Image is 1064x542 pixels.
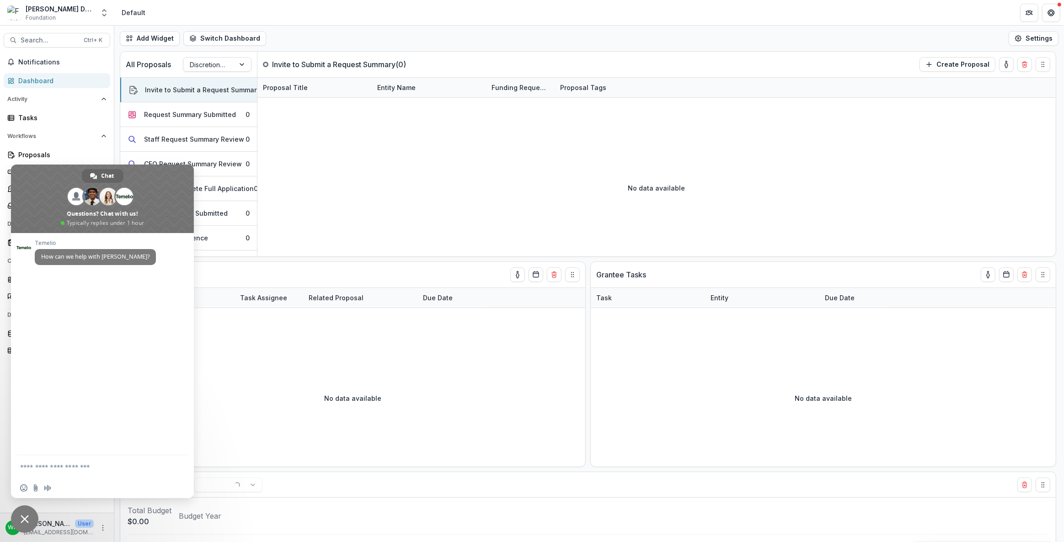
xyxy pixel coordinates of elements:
button: Calendar [999,267,1014,282]
div: 0 [246,208,250,218]
button: Settings [1009,31,1059,46]
div: Entity [705,288,819,308]
div: 0 [254,184,258,193]
a: Payments [4,181,110,196]
a: Tasks [4,110,110,125]
a: Communications [4,289,110,304]
div: Entity [705,293,734,303]
button: Open Data & Reporting [4,308,110,322]
span: Insert an emoji [20,484,27,492]
button: Notifications [4,55,110,69]
button: CEO Request Summary Review0 [120,152,257,176]
div: Entity Name [372,78,486,97]
span: Contacts [7,258,97,264]
p: No data available [324,393,381,403]
p: [EMAIL_ADDRESS][DOMAIN_NAME] [24,528,94,537]
button: Create Proposal [920,57,995,72]
div: [PERSON_NAME] Data Sandbox 10/10` [26,4,94,14]
a: Proposals [4,147,110,162]
button: Delete card [547,267,561,282]
button: Drag [1036,267,1050,282]
div: CEO Request Summary Review [144,159,242,169]
p: Grantee Tasks [596,269,646,280]
div: Due Date [819,288,888,308]
a: Data Report [4,343,110,358]
button: Add Widget [120,31,180,46]
button: Open Documents [4,217,110,231]
button: toggle-assigned-to-me [981,267,995,282]
div: Entity Name [372,83,421,92]
div: Due Date [417,293,458,303]
button: Invite to Submit a Request Summary0 [120,78,257,102]
button: Drag [1036,57,1050,72]
p: No data available [628,183,685,193]
button: Staff Request Summary Review0 [120,127,257,152]
span: Search... [21,37,78,44]
button: Drag [565,267,580,282]
div: Ctrl + K [82,35,104,45]
a: Document Templates [4,235,110,250]
div: Task Assignee [235,293,293,303]
img: Frist Data Sandbox 10/10` [7,5,22,20]
div: Staff Request Summary Review [144,134,244,144]
textarea: Compose your message... [20,463,165,471]
button: Request Summary Submitted0 [120,102,257,127]
a: Form Builder [4,164,110,179]
button: Delete card [1017,478,1032,492]
div: Default [122,8,145,17]
div: Dashboard [18,76,103,85]
button: Calendar [529,267,543,282]
div: Related Proposal [303,288,417,308]
span: Foundation [26,14,56,22]
button: Get Help [1042,4,1060,22]
a: Dashboard [4,326,110,341]
div: 0 [246,233,250,243]
div: Proposal Title [257,78,372,97]
span: Workflows [7,133,97,139]
div: Funding Requested [486,78,555,97]
p: User [75,520,94,528]
button: Open Contacts [4,254,110,268]
div: Wes Hadley [8,525,18,531]
div: Proposal Tags [555,83,612,92]
button: Delete card [1017,57,1032,72]
button: Open entity switcher [98,4,111,22]
div: Close chat [11,505,38,533]
div: 0 [246,134,250,144]
span: Send a file [32,484,39,492]
div: 0 [246,159,250,169]
div: Invite to Complete Full Application [144,184,254,193]
button: toggle-assigned-to-me [999,57,1014,72]
button: Drag [1036,478,1050,492]
div: Funding Requested [486,83,555,92]
button: Search... [4,33,110,48]
div: Request Summary Submitted [144,110,236,119]
div: Proposal Tags [555,78,669,97]
p: No data available [795,393,852,403]
button: Open Workflows [4,129,110,143]
span: Data & Reporting [7,312,97,318]
p: $0.00 [128,516,171,527]
a: Dashboard [4,73,110,88]
span: Notifications [18,58,107,66]
div: Proposal Title [257,83,313,92]
nav: breadcrumb [118,6,149,19]
p: Invite to Submit a Request Summary ( 0 ) [272,59,406,70]
div: Invite to Submit a Request Summary [145,85,260,95]
div: Due Date [819,293,860,303]
a: Grantee Reports [4,198,110,213]
span: How can we help with [PERSON_NAME]? [41,253,150,260]
span: Audio message [44,484,51,492]
div: Task [591,288,705,308]
div: 0 [246,110,250,119]
div: Chat [82,169,123,183]
button: Switch Dashboard [183,31,266,46]
button: Open Activity [4,92,110,106]
button: toggle-assigned-to-me [510,267,525,282]
p: Budget Year [179,510,221,521]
